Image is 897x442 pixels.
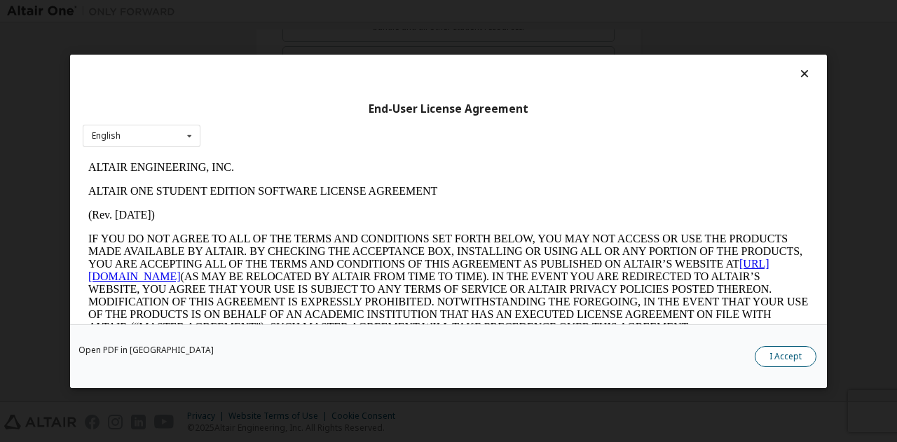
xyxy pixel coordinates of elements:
p: This Altair One Student Edition Software License Agreement (“Agreement”) is between Altair Engine... [6,189,726,240]
p: IF YOU DO NOT AGREE TO ALL OF THE TERMS AND CONDITIONS SET FORTH BELOW, YOU MAY NOT ACCESS OR USE... [6,77,726,178]
a: [URL][DOMAIN_NAME] [6,102,687,127]
p: ALTAIR ENGINEERING, INC. [6,6,726,18]
a: Open PDF in [GEOGRAPHIC_DATA] [78,345,214,354]
div: End-User License Agreement [83,102,814,116]
p: ALTAIR ONE STUDENT EDITION SOFTWARE LICENSE AGREEMENT [6,29,726,42]
p: (Rev. [DATE]) [6,53,726,66]
button: I Accept [755,345,816,366]
div: English [92,132,121,140]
